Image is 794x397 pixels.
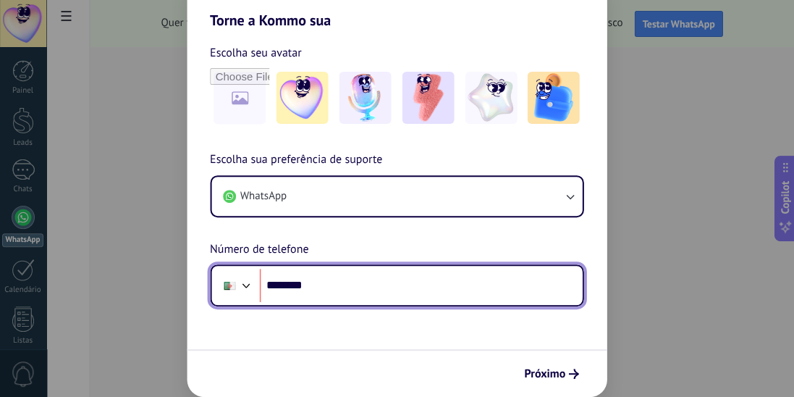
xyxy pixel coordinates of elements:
img: -2.jpeg [339,72,392,124]
div: Algeria: + 213 [216,270,244,301]
span: Escolha sua preferência de suporte [211,151,383,170]
button: WhatsApp [212,177,583,216]
span: Escolha seu avatar [211,43,303,62]
span: Número de telefone [211,241,309,259]
img: -3.jpeg [402,72,455,124]
img: -5.jpeg [528,72,580,124]
img: -4.jpeg [465,72,518,124]
img: -1.jpeg [276,72,329,124]
span: Próximo [525,369,566,379]
span: WhatsApp [241,189,287,204]
button: Próximo [518,362,586,386]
